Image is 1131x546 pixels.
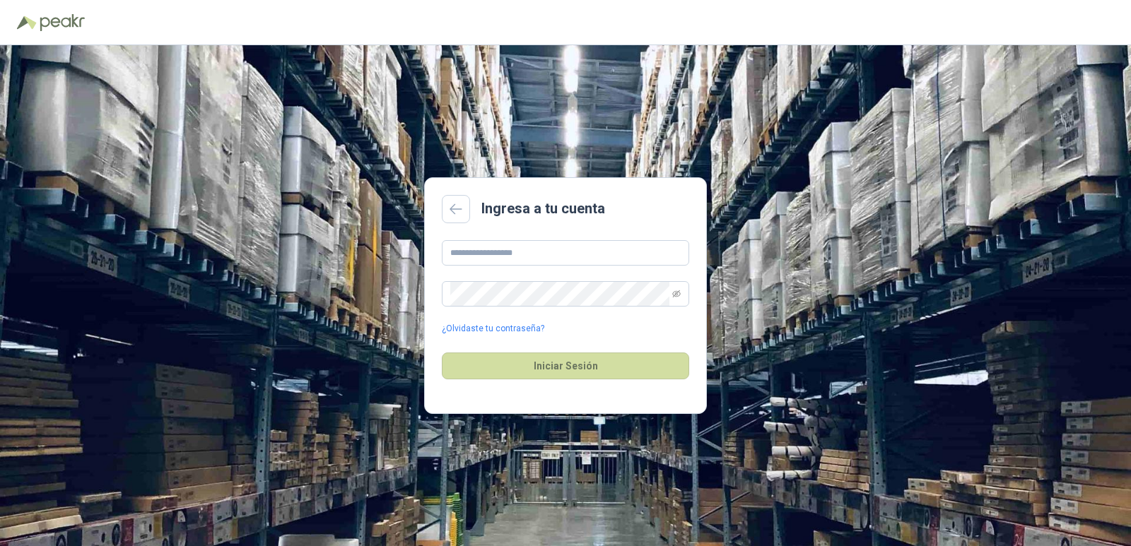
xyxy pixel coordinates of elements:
button: Iniciar Sesión [442,352,689,379]
img: Logo [17,16,37,30]
a: ¿Olvidaste tu contraseña? [442,322,544,336]
span: eye-invisible [672,290,681,298]
h2: Ingresa a tu cuenta [481,198,605,220]
img: Peakr [40,14,85,31]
